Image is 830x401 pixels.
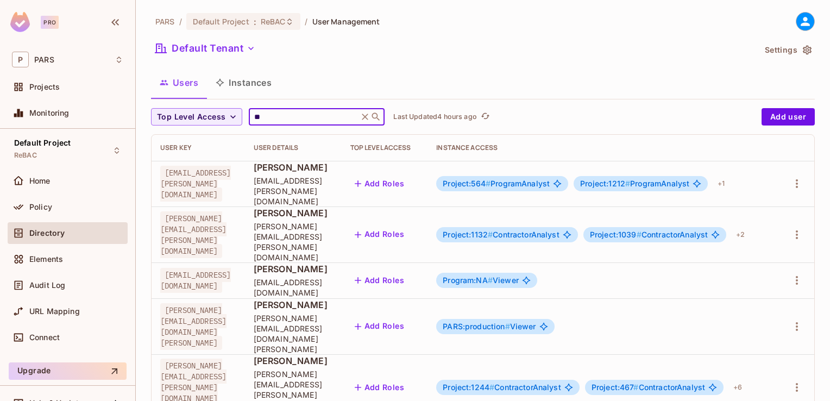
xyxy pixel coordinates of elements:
span: [PERSON_NAME] [254,263,333,275]
span: Project:1039 [590,230,642,239]
span: Project:467 [592,383,639,392]
span: P [12,52,29,67]
div: + 6 [729,379,746,396]
span: Project:1212 [580,179,630,188]
span: Viewer [443,276,519,285]
span: ContractorAnalyst [590,230,708,239]
span: Home [29,177,51,185]
button: Add Roles [350,318,409,335]
span: Directory [29,229,65,237]
span: URL Mapping [29,307,80,316]
button: Default Tenant [151,40,260,57]
div: Instance Access [436,143,769,152]
span: Top Level Access [157,110,225,124]
button: Upgrade [9,362,127,380]
span: ContractorAnalyst [592,383,705,392]
div: User Key [160,143,236,152]
button: Add Roles [350,272,409,289]
div: + 2 [732,226,749,243]
span: # [488,275,493,285]
span: the active workspace [155,16,175,27]
p: Last Updated 4 hours ago [393,112,476,121]
span: Default Project [14,139,71,147]
span: ContractorAnalyst [443,230,559,239]
span: # [505,322,510,331]
span: ReBAC [261,16,286,27]
span: : [253,17,257,26]
span: Audit Log [29,281,65,290]
div: Top Level Access [350,143,419,152]
span: Viewer [443,322,536,331]
button: Add user [762,108,815,126]
span: # [488,230,493,239]
button: Settings [760,41,815,59]
span: Program:NA [443,275,493,285]
img: SReyMgAAAABJRU5ErkJggg== [10,12,30,32]
div: Pro [41,16,59,29]
span: Project:1132 [443,230,493,239]
span: [EMAIL_ADDRESS][DOMAIN_NAME] [160,268,231,293]
button: Add Roles [350,226,409,243]
div: + 1 [713,175,729,192]
span: ContractorAnalyst [443,383,561,392]
span: PARS:production [443,322,510,331]
span: # [637,230,642,239]
button: Add Roles [350,175,409,192]
button: Top Level Access [151,108,242,126]
span: # [633,383,638,392]
span: Project:1244 [443,383,494,392]
span: Monitoring [29,109,70,117]
span: # [489,383,494,392]
div: User Details [254,143,333,152]
span: User Management [312,16,380,27]
span: # [625,179,630,188]
span: Connect [29,333,60,342]
span: [EMAIL_ADDRESS][PERSON_NAME][DOMAIN_NAME] [160,166,231,202]
span: refresh [481,111,490,122]
span: [PERSON_NAME][EMAIL_ADDRESS][PERSON_NAME][DOMAIN_NAME] [254,221,333,262]
span: # [486,179,491,188]
span: [PERSON_NAME][EMAIL_ADDRESS][DOMAIN_NAME][PERSON_NAME] [160,303,227,350]
span: [EMAIL_ADDRESS][DOMAIN_NAME] [254,277,333,298]
button: Add Roles [350,379,409,396]
span: Click to refresh data [477,110,492,123]
span: [PERSON_NAME] [254,299,333,311]
button: Users [151,69,207,96]
span: ReBAC [14,151,37,160]
button: Instances [207,69,280,96]
li: / [179,16,182,27]
span: Workspace: PARS [34,55,54,64]
span: [PERSON_NAME] [254,355,333,367]
span: [PERSON_NAME][EMAIL_ADDRESS][DOMAIN_NAME][PERSON_NAME] [254,313,333,354]
li: / [305,16,307,27]
span: ProgramAnalyst [443,179,550,188]
span: [EMAIL_ADDRESS][PERSON_NAME][DOMAIN_NAME] [254,176,333,206]
span: [PERSON_NAME] [254,161,333,173]
span: [PERSON_NAME] [254,207,333,219]
span: Projects [29,83,60,91]
button: refresh [479,110,492,123]
span: Policy [29,203,52,211]
span: Elements [29,255,63,264]
span: Default Project [193,16,249,27]
span: ProgramAnalyst [580,179,689,188]
span: Project:564 [443,179,491,188]
span: [PERSON_NAME][EMAIL_ADDRESS][PERSON_NAME][DOMAIN_NAME] [160,211,227,258]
